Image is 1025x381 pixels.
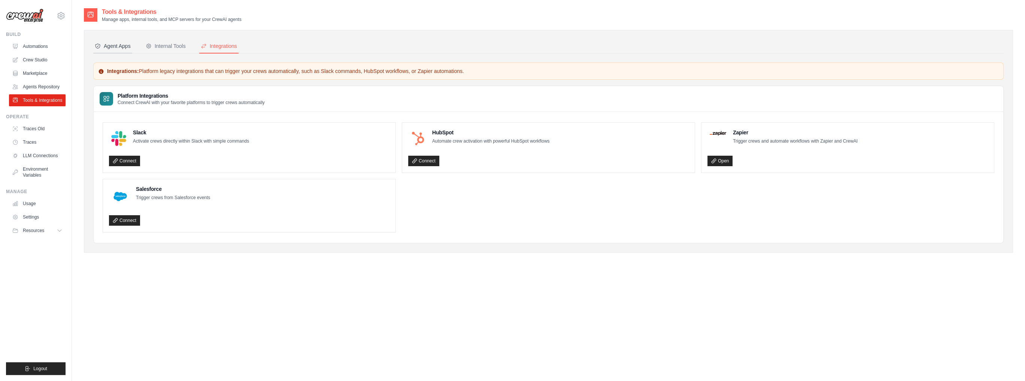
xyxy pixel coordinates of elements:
strong: Integrations: [107,68,139,74]
h2: Tools & Integrations [102,7,242,16]
a: Settings [9,211,66,223]
div: Integrations [201,42,237,50]
div: Agent Apps [95,42,131,50]
button: Integrations [199,39,239,54]
img: Salesforce Logo [111,188,129,205]
p: Manage apps, internal tools, and MCP servers for your CrewAI agents [102,16,242,22]
div: Operate [6,114,66,120]
a: Automations [9,40,66,52]
img: HubSpot Logo [410,131,425,146]
p: Platform legacy integrations that can trigger your crews automatically, such as Slack commands, H... [98,67,999,75]
button: Agent Apps [93,39,132,54]
a: Connect [109,156,140,166]
p: Trigger crews and automate workflows with Zapier and CrewAI [733,138,858,145]
a: Tools & Integrations [9,94,66,106]
button: Internal Tools [144,39,187,54]
h3: Platform Integrations [118,92,265,100]
button: Resources [9,225,66,237]
img: Slack Logo [111,131,126,146]
img: Zapier Logo [710,131,726,135]
div: Internal Tools [146,42,186,50]
h4: Zapier [733,129,858,136]
a: Environment Variables [9,163,66,181]
h4: Slack [133,129,249,136]
a: Connect [109,215,140,226]
a: Traces Old [9,123,66,135]
span: Logout [33,366,47,372]
p: Connect CrewAI with your favorite platforms to trigger crews automatically [118,100,265,106]
a: Open [707,156,733,166]
div: Build [6,31,66,37]
div: Manage [6,189,66,195]
a: Traces [9,136,66,148]
h4: HubSpot [432,129,549,136]
a: Connect [408,156,439,166]
p: Trigger crews from Salesforce events [136,194,210,202]
a: Agents Repository [9,81,66,93]
a: Usage [9,198,66,210]
a: LLM Connections [9,150,66,162]
h4: Salesforce [136,185,210,193]
button: Logout [6,362,66,375]
img: Logo [6,9,43,23]
a: Marketplace [9,67,66,79]
span: Resources [23,228,44,234]
a: Crew Studio [9,54,66,66]
p: Activate crews directly within Slack with simple commands [133,138,249,145]
p: Automate crew activation with powerful HubSpot workflows [432,138,549,145]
